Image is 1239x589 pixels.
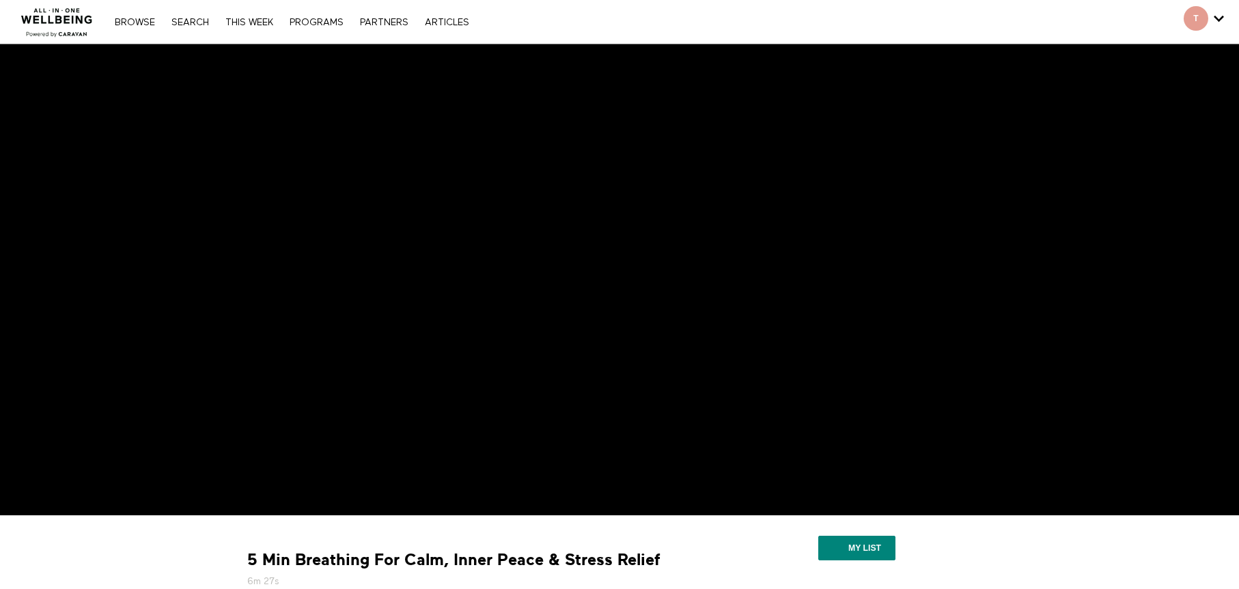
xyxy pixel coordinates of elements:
h5: 6m 27s [247,575,705,588]
strong: 5 Min Breathing For Calm, Inner Peace & Stress Relief [247,549,660,571]
nav: Primary [108,15,475,29]
button: My list [818,536,895,560]
a: PARTNERS [353,18,415,27]
a: THIS WEEK [219,18,280,27]
a: PROGRAMS [283,18,350,27]
a: Browse [108,18,162,27]
a: Search [165,18,216,27]
a: ARTICLES [418,18,476,27]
